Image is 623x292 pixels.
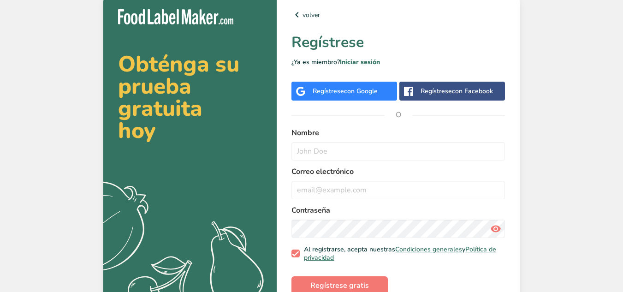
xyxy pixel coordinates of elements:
a: Política de privacidad [304,245,496,262]
p: ¿Ya es miembro? [291,57,505,67]
label: Contraseña [291,205,505,216]
span: Al registrarse, acepta nuestras y [300,245,502,262]
span: O [385,101,412,129]
img: Food Label Maker [118,9,233,24]
span: con Facebook [452,87,493,95]
input: email@example.com [291,181,505,199]
a: Iniciar sesión [340,58,380,66]
h1: Regístrese [291,31,505,54]
div: Regístrese [313,86,378,96]
input: John Doe [291,142,505,161]
span: Regístrese gratis [310,280,369,291]
a: volver [291,9,505,20]
span: con Google [344,87,378,95]
label: Nombre [291,127,505,138]
a: Condiciones generales [395,245,462,254]
label: Correo electrónico [291,166,505,177]
div: Regístrese [421,86,493,96]
h2: Obténga su prueba gratuita hoy [118,53,262,142]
